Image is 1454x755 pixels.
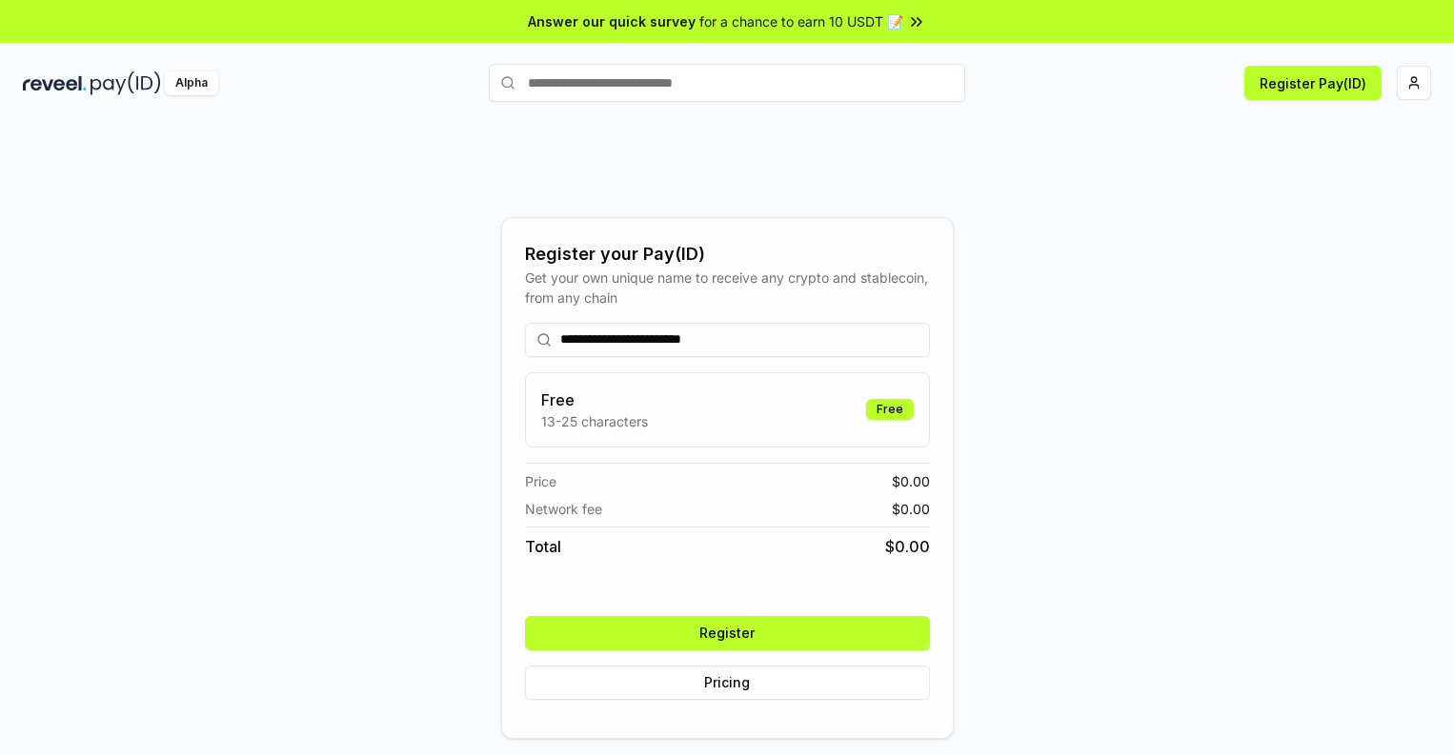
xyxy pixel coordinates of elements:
[892,471,930,491] span: $ 0.00
[525,666,930,700] button: Pricing
[525,535,561,558] span: Total
[525,268,930,308] div: Get your own unique name to receive any crypto and stablecoin, from any chain
[885,535,930,558] span: $ 0.00
[528,11,696,31] span: Answer our quick survey
[866,399,914,420] div: Free
[91,71,161,95] img: pay_id
[892,499,930,519] span: $ 0.00
[23,71,87,95] img: reveel_dark
[541,411,648,431] p: 13-25 characters
[699,11,903,31] span: for a chance to earn 10 USDT 📝
[525,499,602,519] span: Network fee
[541,388,648,411] h3: Free
[525,471,556,491] span: Price
[165,71,218,95] div: Alpha
[525,616,930,650] button: Register
[525,241,930,268] div: Register your Pay(ID)
[1244,66,1382,100] button: Register Pay(ID)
